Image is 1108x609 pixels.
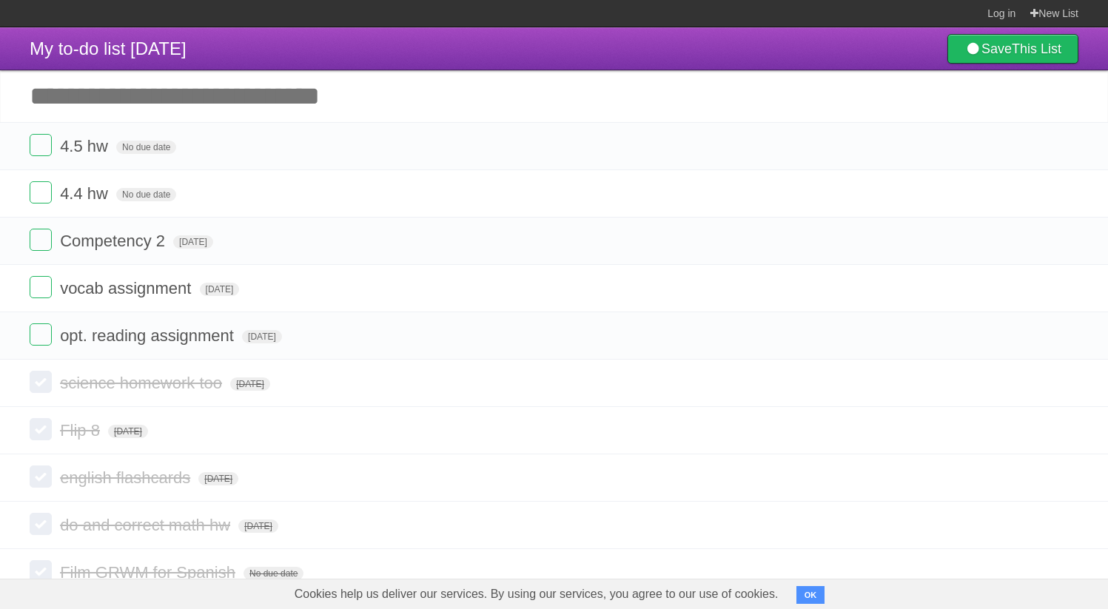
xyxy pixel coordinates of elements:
[60,421,104,440] span: Flip 8
[796,586,825,604] button: OK
[30,38,187,58] span: My to-do list [DATE]
[116,188,176,201] span: No due date
[200,283,240,296] span: [DATE]
[60,326,238,345] span: opt. reading assignment
[116,141,176,154] span: No due date
[30,418,52,440] label: Done
[30,513,52,535] label: Done
[238,519,278,533] span: [DATE]
[30,371,52,393] label: Done
[60,516,234,534] span: do and correct math hw
[30,181,52,203] label: Done
[60,374,226,392] span: science homework too
[60,279,195,297] span: vocab assignment
[1012,41,1061,56] b: This List
[947,34,1078,64] a: SaveThis List
[30,323,52,346] label: Done
[173,235,213,249] span: [DATE]
[244,567,303,580] span: No due date
[108,425,148,438] span: [DATE]
[30,276,52,298] label: Done
[60,468,194,487] span: english flashcards
[198,472,238,485] span: [DATE]
[60,137,112,155] span: 4.5 hw
[60,184,112,203] span: 4.4 hw
[30,229,52,251] label: Done
[280,579,793,609] span: Cookies help us deliver our services. By using our services, you agree to our use of cookies.
[30,134,52,156] label: Done
[230,377,270,391] span: [DATE]
[60,232,169,250] span: Competency 2
[30,465,52,488] label: Done
[60,563,239,582] span: Film GRWM for Spanish
[242,330,282,343] span: [DATE]
[30,560,52,582] label: Done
